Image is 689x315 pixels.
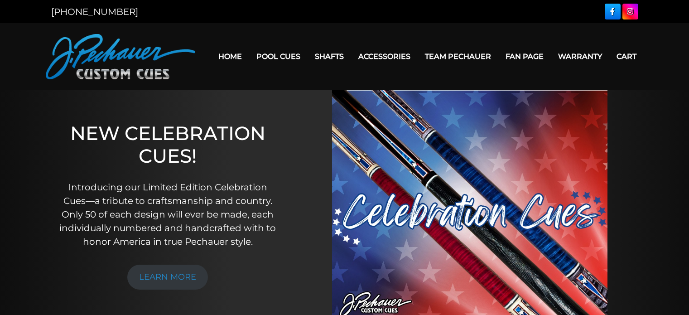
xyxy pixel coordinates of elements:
[51,6,138,17] a: [PHONE_NUMBER]
[551,45,609,68] a: Warranty
[308,45,351,68] a: Shafts
[127,265,208,290] a: LEARN MORE
[56,122,279,168] h1: NEW CELEBRATION CUES!
[351,45,418,68] a: Accessories
[56,180,279,248] p: Introducing our Limited Edition Celebration Cues—a tribute to craftsmanship and country. Only 50 ...
[46,34,195,79] img: Pechauer Custom Cues
[249,45,308,68] a: Pool Cues
[418,45,498,68] a: Team Pechauer
[498,45,551,68] a: Fan Page
[609,45,644,68] a: Cart
[211,45,249,68] a: Home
